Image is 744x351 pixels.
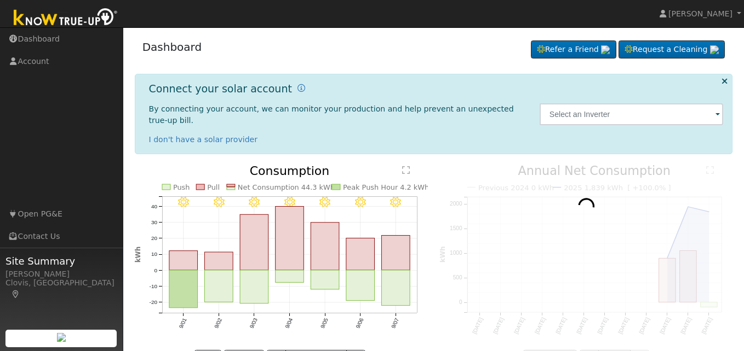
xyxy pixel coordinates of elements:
[5,277,117,300] div: Clovis, [GEOGRAPHIC_DATA]
[5,268,117,280] div: [PERSON_NAME]
[57,333,66,342] img: retrieve
[601,45,610,54] img: retrieve
[8,6,123,31] img: Know True-Up
[11,290,21,299] a: Map
[149,83,292,95] h1: Connect your solar account
[149,135,258,144] a: I don't have a solar provider
[5,254,117,268] span: Site Summary
[531,40,616,59] a: Refer a Friend
[540,103,724,125] input: Select an Inverter
[149,104,514,125] span: By connecting your account, we can monitor your production and help prevent an unexpected true-up...
[142,40,202,54] a: Dashboard
[668,9,732,18] span: [PERSON_NAME]
[710,45,719,54] img: retrieve
[619,40,725,59] a: Request a Cleaning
